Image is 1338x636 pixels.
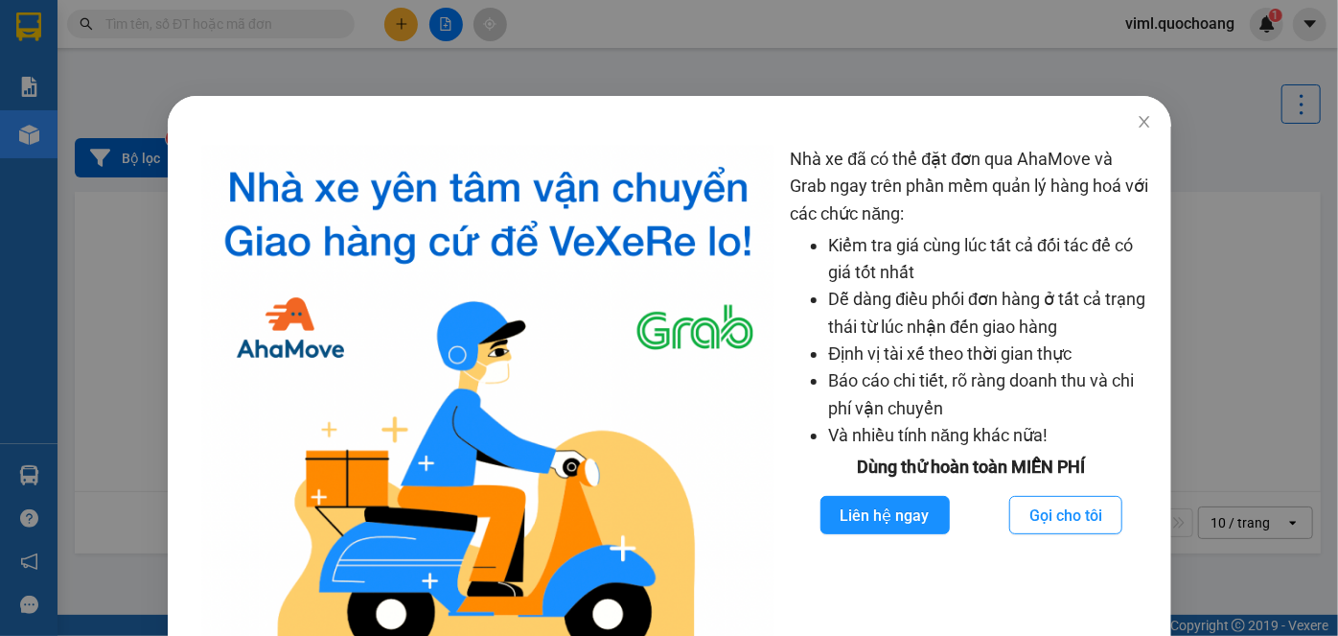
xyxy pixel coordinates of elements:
button: Close [1118,96,1171,150]
button: Liên hệ ngay [819,496,949,534]
li: Kiểm tra giá cùng lúc tất cả đối tác để có giá tốt nhất [828,232,1152,287]
span: Liên hệ ngay [840,504,929,528]
li: Định vị tài xế theo thời gian thực [828,341,1152,367]
span: Gọi cho tôi [1028,504,1101,528]
li: Báo cáo chi tiết, rõ ràng doanh thu và chi phí vận chuyển [828,367,1152,422]
span: close [1137,114,1152,130]
li: Và nhiều tính năng khác nữa! [828,422,1152,449]
div: Dùng thử hoàn toàn MIỄN PHÍ [790,454,1152,481]
button: Gọi cho tôi [1008,496,1121,534]
li: Dễ dàng điều phối đơn hàng ở tất cả trạng thái từ lúc nhận đến giao hàng [828,286,1152,341]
